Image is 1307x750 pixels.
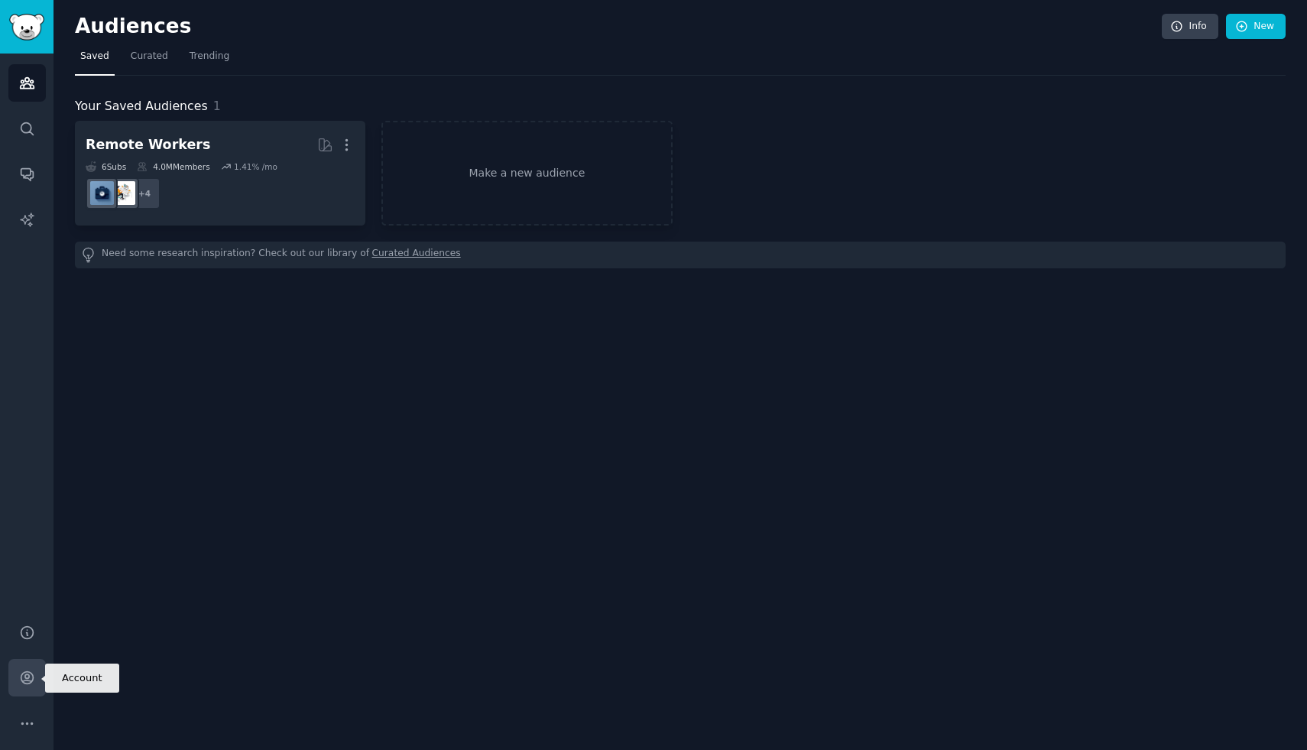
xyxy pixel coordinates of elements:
[131,50,168,63] span: Curated
[75,97,208,116] span: Your Saved Audiences
[9,14,44,41] img: GummySearch logo
[234,161,277,172] div: 1.41 % /mo
[1226,14,1286,40] a: New
[90,181,114,205] img: work
[75,44,115,76] a: Saved
[184,44,235,76] a: Trending
[125,44,174,76] a: Curated
[372,247,461,263] a: Curated Audiences
[137,161,209,172] div: 4.0M Members
[213,99,221,113] span: 1
[112,181,135,205] img: RemoteJobs
[75,15,1162,39] h2: Audiences
[128,177,161,209] div: + 4
[86,135,210,154] div: Remote Workers
[86,161,126,172] div: 6 Sub s
[75,121,365,226] a: Remote Workers6Subs4.0MMembers1.41% /mo+4RemoteJobswork
[381,121,672,226] a: Make a new audience
[1162,14,1218,40] a: Info
[75,242,1286,268] div: Need some research inspiration? Check out our library of
[80,50,109,63] span: Saved
[190,50,229,63] span: Trending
